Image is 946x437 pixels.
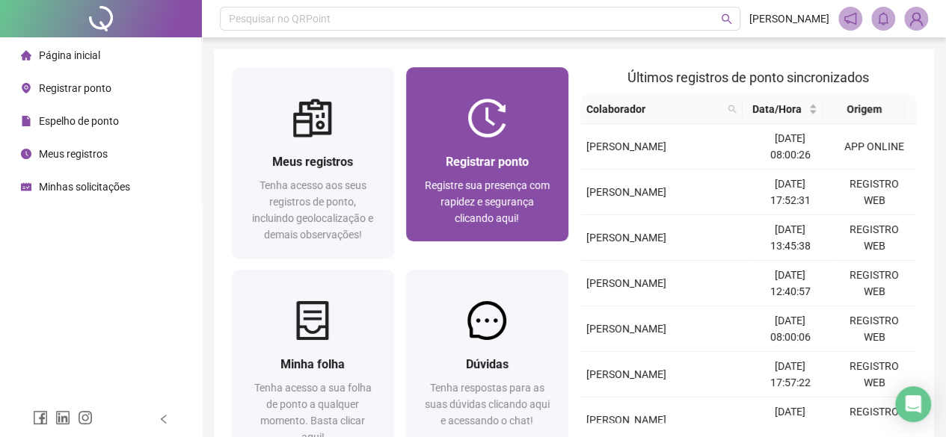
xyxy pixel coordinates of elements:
td: REGISTRO WEB [832,352,916,397]
span: Espelho de ponto [39,115,119,127]
td: APP ONLINE [832,124,916,170]
span: clock-circle [21,149,31,159]
span: search [725,98,740,120]
span: search [728,105,737,114]
span: Meus registros [272,155,353,169]
span: [PERSON_NAME] [586,232,666,244]
span: bell [876,12,890,25]
div: Open Intercom Messenger [895,386,931,422]
span: environment [21,83,31,93]
td: REGISTRO WEB [832,306,916,352]
span: Minhas solicitações [39,181,130,193]
span: [PERSON_NAME] [586,323,666,335]
span: [PERSON_NAME] [586,414,666,426]
span: Tenha acesso aos seus registros de ponto, incluindo geolocalização e demais observações! [252,179,373,241]
span: facebook [33,410,48,425]
span: Meus registros [39,148,108,160]
span: home [21,50,31,61]
td: [DATE] 17:57:22 [748,352,832,397]
th: Data/Hora [743,95,824,124]
span: [PERSON_NAME] [586,277,666,289]
span: search [721,13,732,25]
span: schedule [21,182,31,192]
span: Registre sua presença com rapidez e segurança clicando aqui! [425,179,550,224]
span: Dúvidas [466,357,509,371]
span: Registrar ponto [446,155,529,169]
span: notification [844,12,857,25]
th: Origem [823,95,905,124]
span: [PERSON_NAME] [586,368,666,380]
span: Página inicial [39,49,100,61]
td: REGISTRO WEB [832,170,916,215]
img: 56000 [905,7,927,30]
span: Minha folha [280,357,345,371]
span: left [159,414,169,424]
span: linkedin [55,410,70,425]
span: Últimos registros de ponto sincronizados [627,69,869,85]
a: Meus registrosTenha acesso aos seus registros de ponto, incluindo geolocalização e demais observa... [232,67,394,258]
span: Registrar ponto [39,82,111,94]
span: Colaborador [586,101,722,117]
span: [PERSON_NAME] [586,140,666,152]
td: [DATE] 08:00:06 [748,306,832,352]
span: Tenha respostas para as suas dúvidas clicando aqui e acessando o chat! [425,382,550,427]
span: Data/Hora [749,101,806,117]
a: Registrar pontoRegistre sua presença com rapidez e segurança clicando aqui! [406,67,568,241]
td: REGISTRO WEB [832,261,916,306]
td: [DATE] 08:00:26 [748,124,832,170]
span: [PERSON_NAME] [749,10,829,27]
td: REGISTRO WEB [832,215,916,261]
span: file [21,116,31,126]
td: [DATE] 17:52:31 [748,170,832,215]
td: [DATE] 13:45:38 [748,215,832,261]
span: instagram [78,410,93,425]
span: [PERSON_NAME] [586,186,666,198]
td: [DATE] 12:40:57 [748,261,832,306]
